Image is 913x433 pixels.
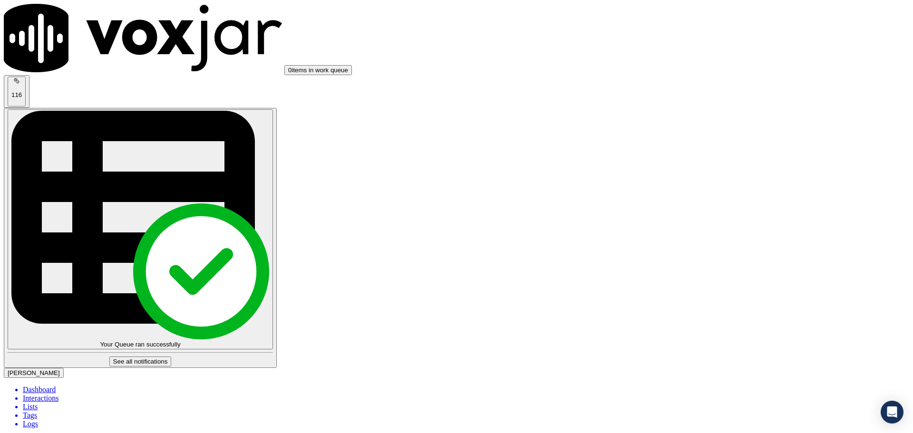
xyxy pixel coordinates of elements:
[23,411,909,420] a: Tags
[23,403,909,411] a: Lists
[11,91,22,98] p: 116
[881,401,903,423] div: Open Intercom Messenger
[109,356,172,366] button: See all notifications
[23,385,909,394] a: Dashboard
[284,65,352,75] button: 0items in work queue
[11,341,269,348] div: Your Queue ran successfully
[11,111,269,339] img: notification icon for QUEUECOMPLETED
[4,368,64,378] button: [PERSON_NAME]
[23,420,909,428] a: Logs
[8,77,26,106] button: 116
[23,394,909,403] a: Interactions
[8,109,273,349] button: notification icon for QUEUECOMPLETED Your Queue ran successfully
[8,369,60,376] span: [PERSON_NAME]
[4,4,282,72] img: voxjar logo
[4,108,277,368] button: notification icon for QUEUECOMPLETED Your Queue ran successfully See all notifications
[4,75,29,108] button: 116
